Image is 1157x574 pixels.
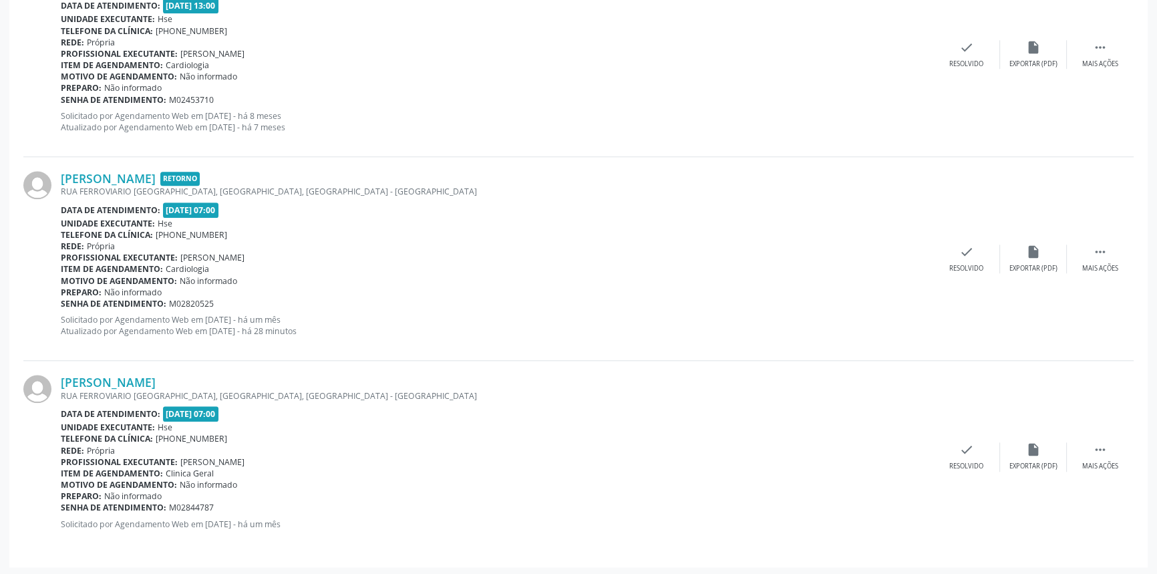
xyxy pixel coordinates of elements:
[87,445,115,456] span: Própria
[949,462,983,471] div: Resolvido
[61,519,933,530] p: Solicitado por Agendamento Web em [DATE] - há um mês
[61,94,166,106] b: Senha de atendimento:
[61,71,177,82] b: Motivo de agendamento:
[160,172,200,186] span: Retorno
[61,25,153,37] b: Telefone da clínica:
[61,171,156,186] a: [PERSON_NAME]
[61,422,155,433] b: Unidade executante:
[104,490,162,502] span: Não informado
[61,502,166,513] b: Senha de atendimento:
[104,287,162,298] span: Não informado
[61,490,102,502] b: Preparo:
[959,40,974,55] i: check
[166,59,209,71] span: Cardiologia
[61,314,933,337] p: Solicitado por Agendamento Web em [DATE] - há um mês Atualizado por Agendamento Web em [DATE] - h...
[163,406,219,422] span: [DATE] 07:00
[166,263,209,275] span: Cardiologia
[61,204,160,216] b: Data de atendimento:
[959,442,974,457] i: check
[61,241,84,252] b: Rede:
[1093,442,1108,457] i: 
[166,468,214,479] span: Clinica Geral
[61,13,155,25] b: Unidade executante:
[1026,442,1041,457] i: insert_drive_file
[104,82,162,94] span: Não informado
[180,275,237,287] span: Não informado
[1009,462,1057,471] div: Exportar (PDF)
[158,218,172,229] span: Hse
[949,264,983,273] div: Resolvido
[61,479,177,490] b: Motivo de agendamento:
[61,110,933,133] p: Solicitado por Agendamento Web em [DATE] - há 8 meses Atualizado por Agendamento Web em [DATE] - ...
[23,375,51,403] img: img
[61,433,153,444] b: Telefone da clínica:
[61,37,84,48] b: Rede:
[61,445,84,456] b: Rede:
[180,48,244,59] span: [PERSON_NAME]
[169,94,214,106] span: M02453710
[1009,59,1057,69] div: Exportar (PDF)
[61,408,160,420] b: Data de atendimento:
[87,241,115,252] span: Própria
[61,456,178,468] b: Profissional executante:
[169,298,214,309] span: M02820525
[1093,245,1108,259] i: 
[156,25,227,37] span: [PHONE_NUMBER]
[61,298,166,309] b: Senha de atendimento:
[1009,264,1057,273] div: Exportar (PDF)
[61,82,102,94] b: Preparo:
[949,59,983,69] div: Resolvido
[180,456,244,468] span: [PERSON_NAME]
[61,287,102,298] b: Preparo:
[169,502,214,513] span: M02844787
[158,422,172,433] span: Hse
[156,433,227,444] span: [PHONE_NUMBER]
[61,252,178,263] b: Profissional executante:
[61,390,933,402] div: RUA FERROVIARIO [GEOGRAPHIC_DATA], [GEOGRAPHIC_DATA], [GEOGRAPHIC_DATA] - [GEOGRAPHIC_DATA]
[180,71,237,82] span: Não informado
[61,186,933,197] div: RUA FERROVIARIO [GEOGRAPHIC_DATA], [GEOGRAPHIC_DATA], [GEOGRAPHIC_DATA] - [GEOGRAPHIC_DATA]
[61,263,163,275] b: Item de agendamento:
[1082,59,1118,69] div: Mais ações
[61,218,155,229] b: Unidade executante:
[163,202,219,218] span: [DATE] 07:00
[61,468,163,479] b: Item de agendamento:
[180,479,237,490] span: Não informado
[1082,462,1118,471] div: Mais ações
[959,245,974,259] i: check
[61,229,153,241] b: Telefone da clínica:
[87,37,115,48] span: Própria
[23,171,51,199] img: img
[156,229,227,241] span: [PHONE_NUMBER]
[61,48,178,59] b: Profissional executante:
[1026,245,1041,259] i: insert_drive_file
[1093,40,1108,55] i: 
[1082,264,1118,273] div: Mais ações
[61,59,163,71] b: Item de agendamento:
[1026,40,1041,55] i: insert_drive_file
[158,13,172,25] span: Hse
[61,275,177,287] b: Motivo de agendamento:
[61,375,156,390] a: [PERSON_NAME]
[180,252,244,263] span: [PERSON_NAME]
